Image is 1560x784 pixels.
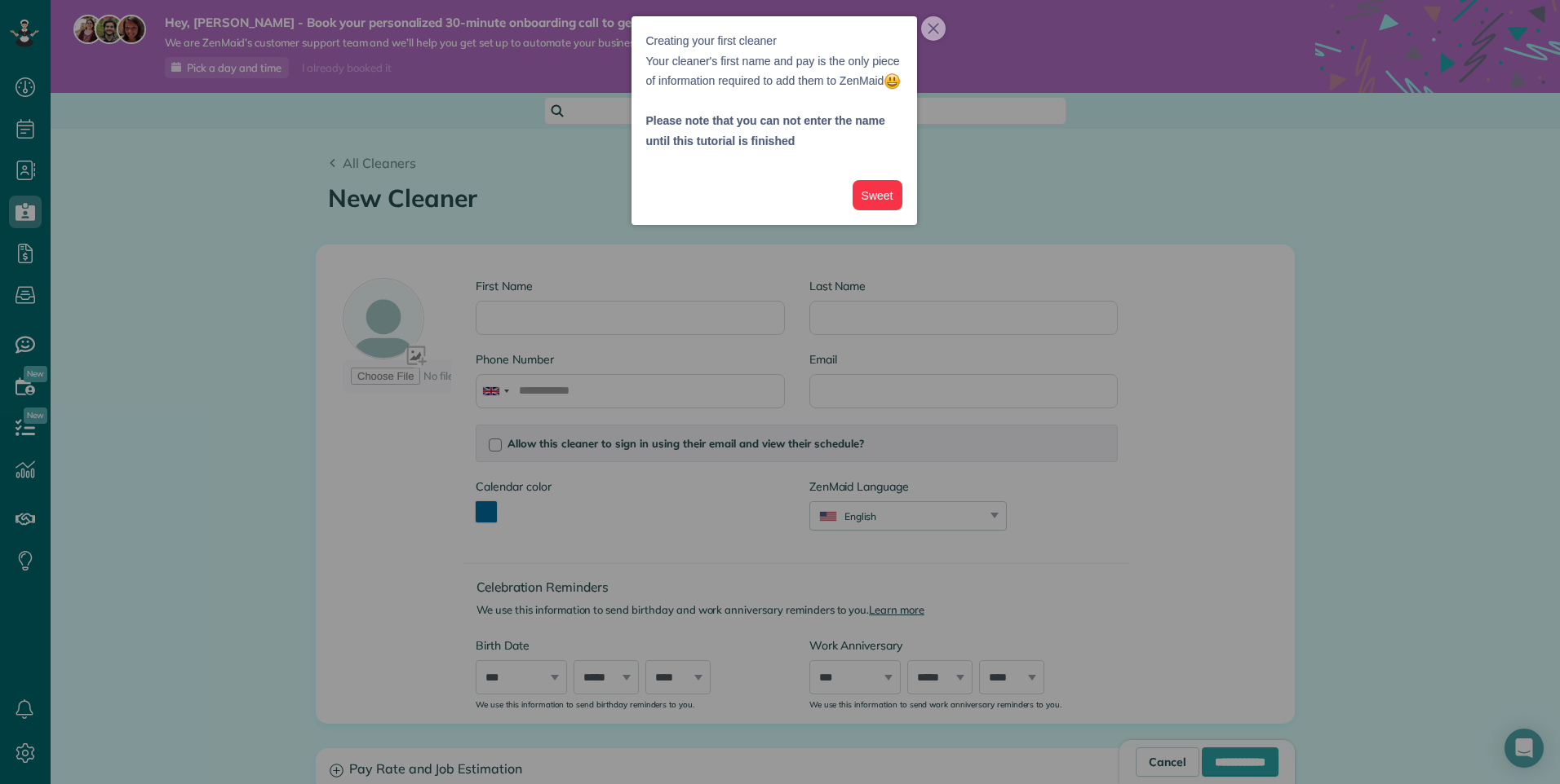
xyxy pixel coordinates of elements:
img: :smiley: [884,73,901,90]
button: close, [921,16,946,41]
button: Sweet [853,180,902,210]
p: Creating your first cleaner Your cleaner's first name and pay is the only piece of information re... [646,31,902,91]
strong: Please note that you can not enter the name until this tutorial is finished [646,114,885,148]
div: Creating your first cleanerYour cleaner&amp;#39;s first name and pay is the only piece of informa... [632,16,917,225]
